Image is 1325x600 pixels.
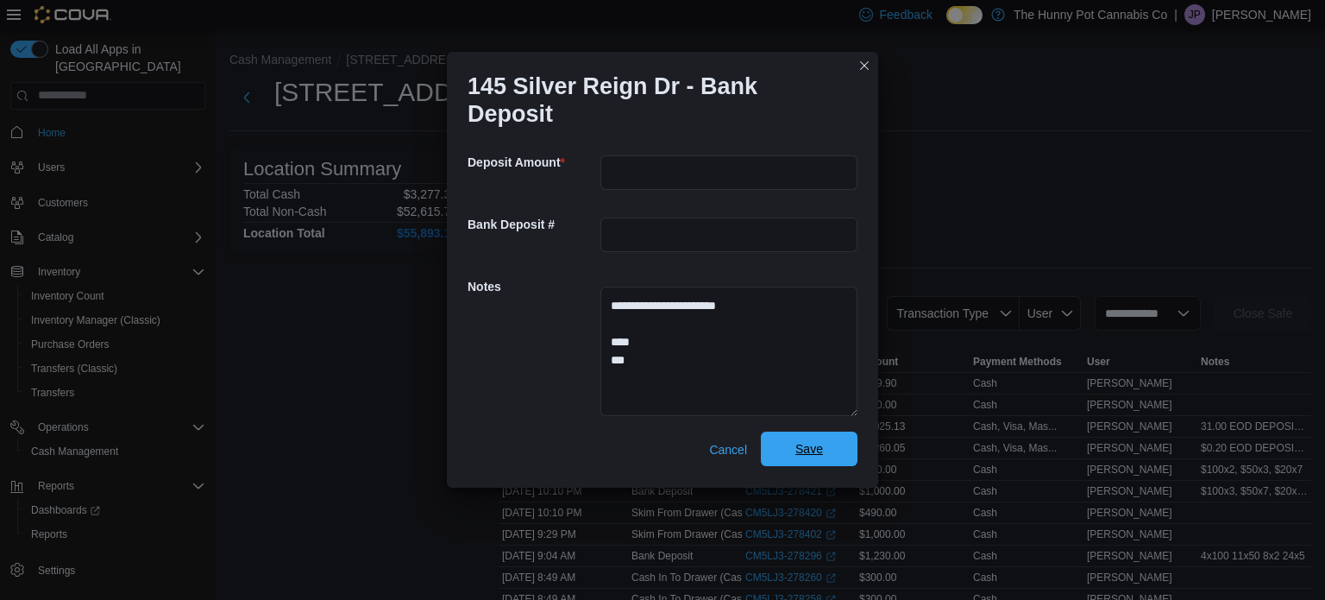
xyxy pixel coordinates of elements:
[468,269,597,304] h5: Notes
[761,432,857,466] button: Save
[468,73,844,128] h1: 145 Silver Reign Dr - Bank Deposit
[702,433,754,467] button: Cancel
[468,207,597,242] h5: Bank Deposit #
[854,55,875,76] button: Closes this modal window
[795,440,823,458] span: Save
[468,145,597,180] h5: Deposit Amount
[709,441,747,458] span: Cancel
